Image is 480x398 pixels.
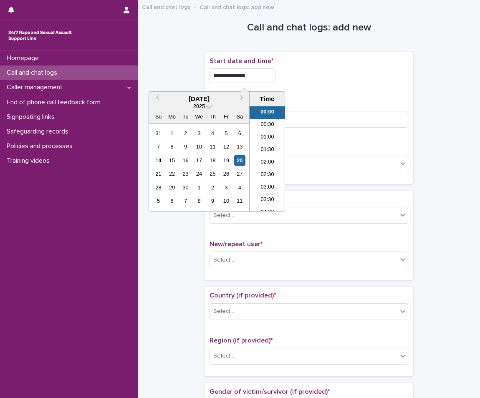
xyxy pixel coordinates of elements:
div: Choose Tuesday, September 30th, 2025 [180,182,191,193]
div: Choose Friday, September 5th, 2025 [220,128,232,139]
div: Choose Thursday, September 4th, 2025 [207,128,218,139]
p: Safeguarding records [3,128,75,136]
div: Choose Tuesday, September 23rd, 2025 [180,168,191,179]
div: Choose Sunday, October 5th, 2025 [153,195,164,207]
div: Choose Wednesday, September 10th, 2025 [193,141,205,152]
div: Choose Sunday, August 31st, 2025 [153,128,164,139]
li: 00:00 [250,106,285,119]
div: Choose Saturday, September 27th, 2025 [234,168,245,179]
div: Choose Friday, September 12th, 2025 [220,141,232,152]
span: Start date and time [210,58,273,64]
div: Choose Thursday, October 9th, 2025 [207,195,218,207]
div: Choose Sunday, September 21st, 2025 [153,168,164,179]
div: Choose Monday, October 6th, 2025 [166,195,177,207]
li: 02:00 [250,156,285,169]
li: 02:30 [250,169,285,181]
div: Choose Monday, September 8th, 2025 [166,141,177,152]
div: Choose Saturday, September 13th, 2025 [234,141,245,152]
div: Time [252,95,283,103]
div: Tu [180,111,191,122]
p: Training videos [3,157,56,165]
div: Choose Monday, September 15th, 2025 [166,155,177,166]
div: Choose Sunday, September 7th, 2025 [153,141,164,152]
div: Choose Saturday, September 6th, 2025 [234,128,245,139]
div: Choose Tuesday, October 7th, 2025 [180,195,191,207]
div: Choose Wednesday, October 8th, 2025 [193,195,205,207]
div: Choose Friday, September 26th, 2025 [220,168,232,179]
button: Next Month [236,93,249,106]
li: 00:30 [250,119,285,131]
p: Call and chat logs [3,69,64,77]
div: Su [153,111,164,122]
div: [DATE] [149,95,249,103]
img: rhQMoQhaT3yELyF149Cw [7,27,73,44]
div: Choose Monday, September 1st, 2025 [166,128,177,139]
button: Previous Month [150,93,163,106]
div: Select... [213,211,234,220]
li: 01:00 [250,131,285,144]
div: Choose Tuesday, September 9th, 2025 [180,141,191,152]
h1: Call and chat logs: add new [205,22,413,34]
span: New/repeat user [210,241,263,247]
div: Choose Saturday, October 11th, 2025 [234,195,245,207]
div: Choose Saturday, September 20th, 2025 [234,155,245,166]
p: Signposting links [3,113,61,121]
p: Caller management [3,83,69,91]
div: Choose Monday, September 22nd, 2025 [166,168,177,179]
span: Region (if provided) [210,337,273,344]
p: End of phone call feedback form [3,98,107,106]
div: Choose Tuesday, September 2nd, 2025 [180,128,191,139]
li: 03:30 [250,194,285,207]
div: Choose Friday, September 19th, 2025 [220,155,232,166]
span: Gender of victim/survivor (if provided) [210,388,330,395]
div: Choose Wednesday, September 24th, 2025 [193,168,205,179]
div: Choose Friday, October 3rd, 2025 [220,182,232,193]
li: 03:00 [250,181,285,194]
div: We [193,111,205,122]
div: Choose Thursday, September 18th, 2025 [207,155,218,166]
div: Choose Thursday, September 11th, 2025 [207,141,218,152]
div: month 2025-09 [152,126,246,208]
p: Call and chat logs: add new [200,2,274,11]
div: Choose Wednesday, September 17th, 2025 [193,155,205,166]
div: Mo [166,111,177,122]
div: Choose Wednesday, September 3rd, 2025 [193,128,205,139]
div: Choose Sunday, September 14th, 2025 [153,155,164,166]
p: Policies and processes [3,142,79,150]
div: Th [207,111,218,122]
div: Choose Saturday, October 4th, 2025 [234,182,245,193]
div: Fr [220,111,232,122]
div: Choose Thursday, September 25th, 2025 [207,168,218,179]
span: Country (if provided) [210,292,276,299]
div: Choose Wednesday, October 1st, 2025 [193,182,205,193]
div: Select... [213,256,234,264]
div: Sa [234,111,245,122]
a: Call and chat logs [142,2,190,11]
li: 01:30 [250,144,285,156]
div: Choose Friday, October 10th, 2025 [220,195,232,207]
div: Choose Thursday, October 2nd, 2025 [207,182,218,193]
div: Select... [213,307,234,316]
li: 04:00 [250,207,285,219]
div: Choose Monday, September 29th, 2025 [166,182,177,193]
div: Select... [213,352,234,360]
p: Homepage [3,54,45,62]
span: 2025 [193,103,205,109]
div: Choose Sunday, September 28th, 2025 [153,182,164,193]
div: Choose Tuesday, September 16th, 2025 [180,155,191,166]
